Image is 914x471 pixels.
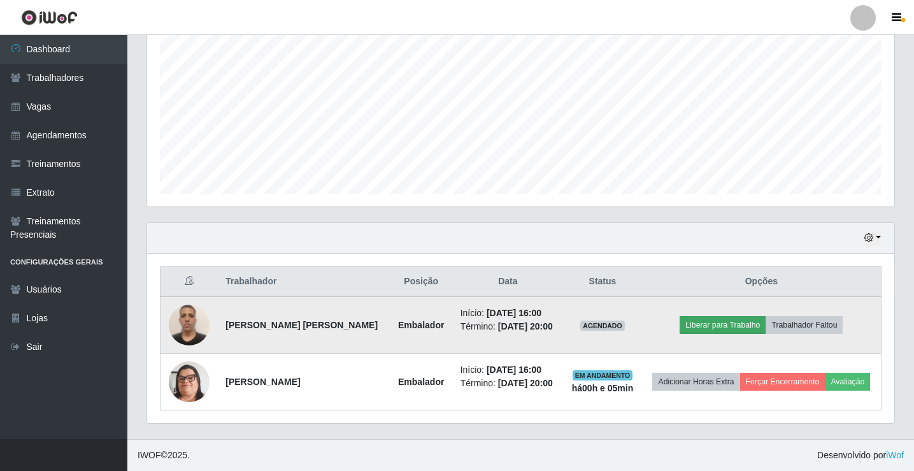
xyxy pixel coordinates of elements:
[390,267,453,297] th: Posição
[138,449,190,462] span: © 2025 .
[461,307,556,320] li: Início:
[580,321,625,331] span: AGENDADO
[461,320,556,333] li: Término:
[138,450,161,460] span: IWOF
[572,383,634,393] strong: há 00 h e 05 min
[398,320,444,330] strong: Embalador
[766,316,843,334] button: Trabalhador Faltou
[487,308,541,318] time: [DATE] 16:00
[642,267,882,297] th: Opções
[652,373,739,391] button: Adicionar Horas Extra
[218,267,390,297] th: Trabalhador
[487,365,541,375] time: [DATE] 16:00
[461,363,556,377] li: Início:
[21,10,78,25] img: CoreUI Logo
[225,320,378,330] strong: [PERSON_NAME] [PERSON_NAME]
[886,450,904,460] a: iWof
[740,373,825,391] button: Forçar Encerramento
[817,449,904,462] span: Desenvolvido por
[498,321,553,331] time: [DATE] 20:00
[498,378,553,388] time: [DATE] 20:00
[169,345,210,418] img: 1759103307065.jpeg
[461,377,556,390] li: Término:
[573,370,633,380] span: EM ANDAMENTO
[563,267,642,297] th: Status
[169,298,210,352] img: 1745348003536.jpeg
[225,377,300,387] strong: [PERSON_NAME]
[398,377,444,387] strong: Embalador
[453,267,564,297] th: Data
[680,316,766,334] button: Liberar para Trabalho
[825,373,870,391] button: Avaliação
